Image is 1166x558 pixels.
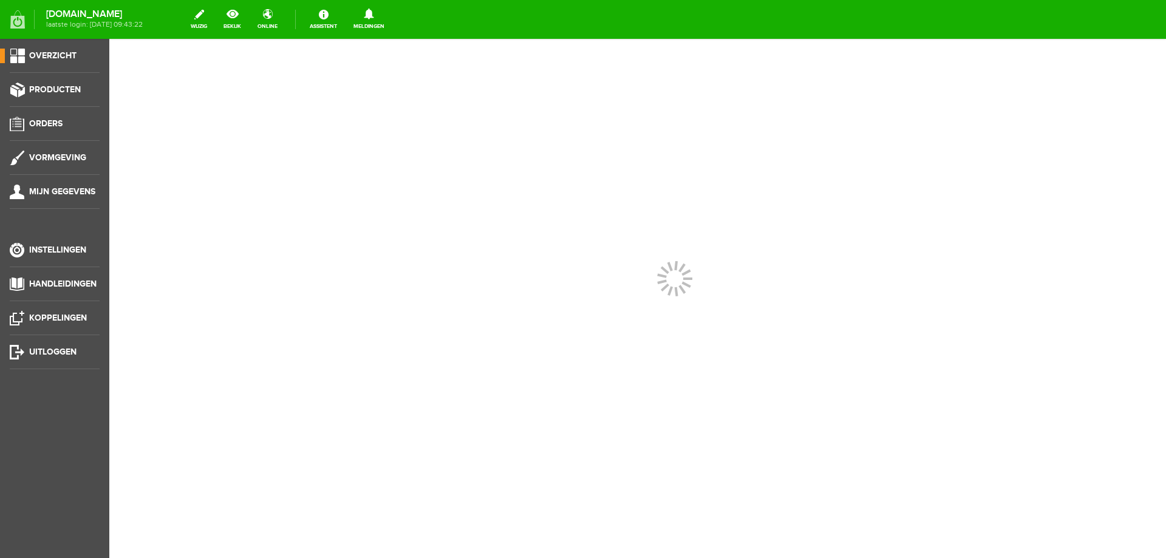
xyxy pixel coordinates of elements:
span: Vormgeving [29,152,86,163]
a: online [250,6,285,33]
span: Mijn gegevens [29,186,95,197]
span: Handleidingen [29,279,97,289]
a: wijzig [183,6,214,33]
strong: [DOMAIN_NAME] [46,11,143,18]
span: Uitloggen [29,347,77,357]
span: laatste login: [DATE] 09:43:22 [46,21,143,28]
span: Orders [29,118,63,129]
span: Instellingen [29,245,86,255]
span: Overzicht [29,50,77,61]
span: Koppelingen [29,313,87,323]
a: bekijk [216,6,248,33]
span: Producten [29,84,81,95]
a: Assistent [302,6,344,33]
a: Meldingen [346,6,392,33]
